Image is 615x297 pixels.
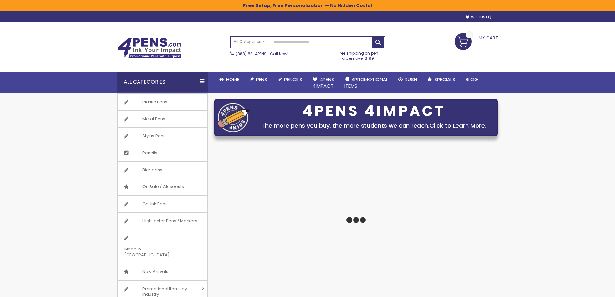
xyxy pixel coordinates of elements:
[118,178,207,195] a: On Sale / Closeouts
[393,72,422,87] a: Rush
[231,37,269,47] a: All Categories
[244,72,272,87] a: Pens
[284,76,302,83] span: Pencils
[118,213,207,229] a: Highlighter Pens / Markers
[136,196,174,212] span: Gel Ink Pens
[118,162,207,178] a: Bic® pens
[117,72,208,92] div: All Categories
[136,111,172,127] span: Metal Pens
[466,76,478,83] span: Blog
[331,48,385,61] div: Free shipping on pen orders over $199
[118,128,207,144] a: Stylus Pens
[118,196,207,212] a: Gel Ink Pens
[253,104,495,118] div: 4PENS 4IMPACT
[136,94,174,111] span: Plastic Pens
[460,72,483,87] a: Blog
[218,103,250,132] img: four_pen_logo.png
[344,76,388,89] span: 4PROMOTIONAL ITEMS
[136,263,175,280] span: New Arrivals
[405,76,417,83] span: Rush
[118,263,207,280] a: New Arrivals
[118,241,191,263] span: Made in [GEOGRAPHIC_DATA]
[118,111,207,127] a: Metal Pens
[234,39,266,44] span: All Categories
[136,162,169,178] span: Bic® pens
[236,51,288,57] span: - Call Now!
[307,72,339,93] a: 4Pens4impact
[253,121,495,130] div: The more pens you buy, the more students we can reach.
[118,94,207,111] a: Plastic Pens
[117,38,182,58] img: 4Pens Custom Pens and Promotional Products
[429,122,486,130] a: Click to Learn More.
[136,144,164,161] span: Pencils
[256,76,267,83] span: Pens
[236,51,267,57] a: (888) 88-4PENS
[136,128,172,144] span: Stylus Pens
[136,178,190,195] span: On Sale / Closeouts
[214,72,244,87] a: Home
[466,15,491,20] a: Wishlist
[339,72,393,93] a: 4PROMOTIONALITEMS
[434,76,455,83] span: Specials
[313,76,334,89] span: 4Pens 4impact
[226,76,239,83] span: Home
[136,213,204,229] span: Highlighter Pens / Markers
[118,144,207,161] a: Pencils
[272,72,307,87] a: Pencils
[118,229,207,263] a: Made in [GEOGRAPHIC_DATA]
[422,72,460,87] a: Specials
